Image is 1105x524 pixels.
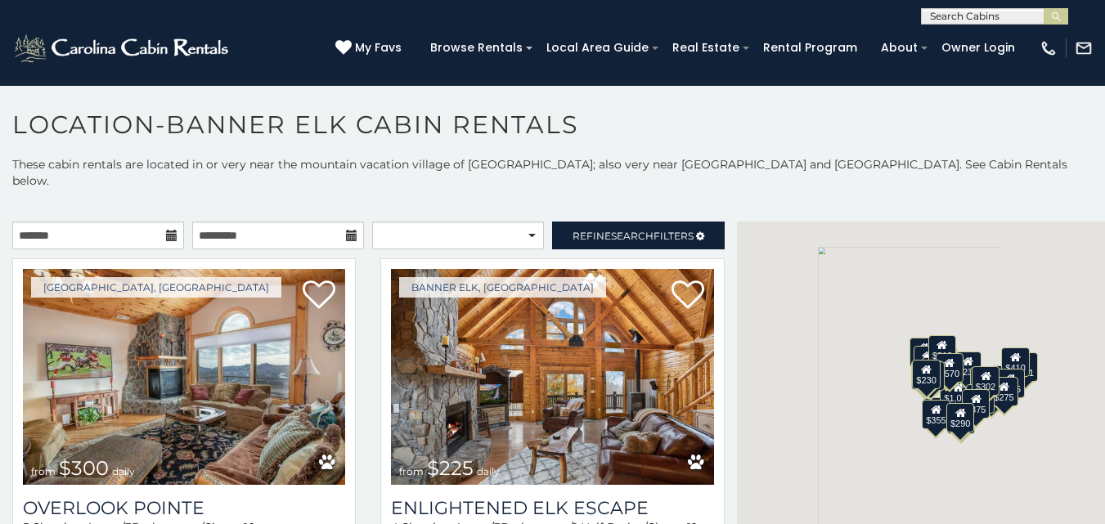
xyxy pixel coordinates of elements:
div: $230 [912,359,940,388]
a: Real Estate [664,35,748,60]
div: $570 [935,353,963,383]
span: from [399,465,424,477]
a: Overlook Pointe [23,497,345,519]
div: $225 [923,396,951,426]
span: $225 [427,456,474,480]
a: Enlightened Elk Escape from $225 daily [391,269,713,485]
div: $410 [1001,347,1029,377]
a: My Favs [335,39,406,57]
a: RefineSearchFilters [552,222,724,249]
a: Owner Login [933,35,1023,60]
span: My Favs [355,39,402,56]
div: $375 [962,389,990,419]
span: $300 [59,456,109,480]
div: $275 [990,376,1017,405]
a: Enlightened Elk Escape [391,497,713,519]
img: White-1-2.png [12,32,233,65]
span: Search [611,230,654,242]
a: Overlook Pointe from $300 daily [23,269,345,485]
a: About [873,35,926,60]
div: $305 [911,360,939,389]
div: $305 [966,384,994,414]
div: $275 [970,366,998,396]
img: phone-regular-white.png [1040,39,1058,57]
a: Local Area Guide [538,35,657,60]
div: $350 [946,404,974,433]
img: mail-regular-white.png [1075,39,1093,57]
a: Banner Elk, [GEOGRAPHIC_DATA] [399,277,606,298]
span: from [31,465,56,477]
div: $355 [922,400,950,429]
img: Enlightened Elk Escape [391,269,713,485]
div: $485 [997,368,1025,397]
div: $302 [972,366,999,396]
a: Add to favorites [672,279,704,313]
span: Refine Filters [573,230,694,242]
img: Overlook Pointe [23,269,345,485]
div: $720 [910,338,937,367]
a: Add to favorites [303,279,335,313]
div: $235 [954,352,981,381]
a: Browse Rentals [422,35,531,60]
div: $1,095 [940,377,976,406]
span: daily [112,465,135,477]
div: $250 [916,361,944,390]
a: Rental Program [755,35,865,60]
div: $310 [928,335,955,365]
div: $290 [946,402,974,432]
a: [GEOGRAPHIC_DATA], [GEOGRAPHIC_DATA] [31,277,281,298]
span: daily [477,465,500,477]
